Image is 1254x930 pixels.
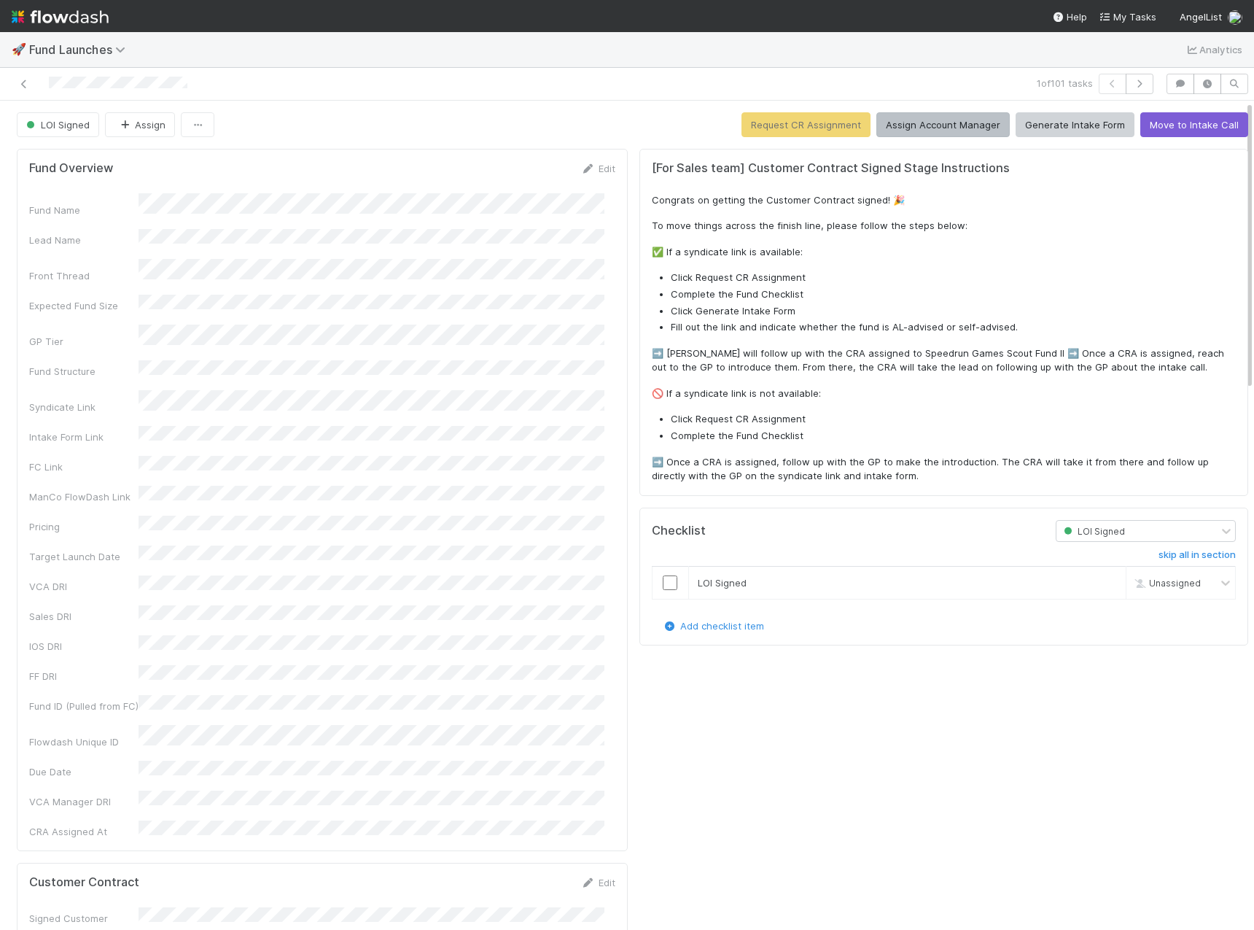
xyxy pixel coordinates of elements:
[652,193,1236,208] p: Congrats on getting the Customer Contract signed! 🎉
[876,112,1010,137] button: Assign Account Manager
[29,669,139,683] div: FF DRI
[1099,11,1156,23] span: My Tasks
[29,579,139,594] div: VCA DRI
[671,320,1236,335] li: Fill out the link and indicate whether the fund is AL-advised or self-advised.
[671,412,1236,427] li: Click Request CR Assignment
[741,112,871,137] button: Request CR Assignment
[12,43,26,55] span: 🚀
[1180,11,1222,23] span: AngelList
[1228,10,1242,25] img: avatar_c747b287-0112-4b47-934f-47379b6131e2.png
[1037,76,1093,90] span: 1 of 101 tasks
[1132,578,1201,589] span: Unassigned
[29,875,139,890] h5: Customer Contract
[1140,112,1248,137] button: Move to Intake Call
[1061,525,1125,536] span: LOI Signed
[1185,41,1242,58] a: Analytics
[23,119,90,131] span: LOI Signed
[1016,112,1134,137] button: Generate Intake Form
[1052,9,1087,24] div: Help
[29,549,139,564] div: Target Launch Date
[671,271,1236,285] li: Click Request CR Assignment
[671,429,1236,443] li: Complete the Fund Checklist
[671,304,1236,319] li: Click Generate Intake Form
[29,609,139,624] div: Sales DRI
[29,400,139,414] div: Syndicate Link
[663,620,764,632] a: Add checklist item
[1099,9,1156,24] a: My Tasks
[105,112,175,137] button: Assign
[581,163,615,174] a: Edit
[29,735,139,749] div: Flowdash Unique ID
[29,233,139,247] div: Lead Name
[29,699,139,713] div: Fund ID (Pulled from FC)
[581,877,615,888] a: Edit
[29,42,133,57] span: Fund Launches
[29,203,139,217] div: Fund Name
[1158,549,1236,567] a: skip all in section
[652,161,1236,176] h5: [For Sales team] Customer Contract Signed Stage Instructions
[652,387,1236,401] p: 🚫 If a syndicate link is not available:
[29,460,139,474] div: FC Link
[652,455,1236,484] p: ➡️ Once a CRA is assigned, follow up with the GP to make the introduction. The CRA will take it f...
[29,794,139,809] div: VCA Manager DRI
[652,524,706,538] h5: Checklist
[17,112,99,137] button: LOI Signed
[29,519,139,534] div: Pricing
[29,268,139,283] div: Front Thread
[29,298,139,313] div: Expected Fund Size
[698,577,747,589] span: LOI Signed
[29,334,139,349] div: GP Tier
[12,4,109,29] img: logo-inverted-e16ddd16eac7371096b0.svg
[29,430,139,444] div: Intake Form Link
[29,824,139,839] div: CRA Assigned At
[29,489,139,504] div: ManCo FlowDash Link
[652,219,1236,233] p: To move things across the finish line, please follow the steps below:
[652,346,1236,375] p: ➡️ [PERSON_NAME] will follow up with the CRA assigned to Speedrun Games Scout Fund II ➡️ Once a C...
[29,161,113,176] h5: Fund Overview
[1158,549,1236,561] h6: skip all in section
[652,245,1236,260] p: ✅ If a syndicate link is available:
[29,764,139,779] div: Due Date
[29,364,139,379] div: Fund Structure
[29,639,139,654] div: IOS DRI
[671,287,1236,302] li: Complete the Fund Checklist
